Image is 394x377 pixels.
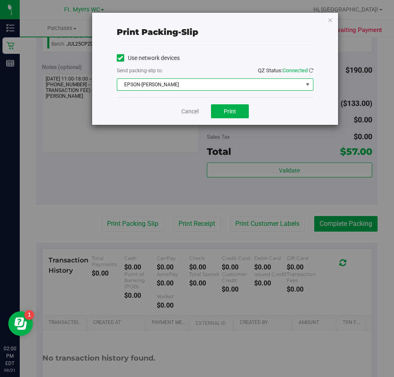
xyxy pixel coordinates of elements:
[302,79,313,90] span: select
[224,108,236,115] span: Print
[181,107,199,116] a: Cancel
[117,27,198,37] span: Print packing-slip
[283,67,308,74] span: Connected
[211,104,249,118] button: Print
[117,54,180,62] label: Use network devices
[8,311,33,336] iframe: Resource center
[258,67,313,74] span: QZ Status:
[117,79,303,90] span: EPSON-[PERSON_NAME]
[24,310,34,320] iframe: Resource center unread badge
[117,67,163,74] label: Send packing-slip to:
